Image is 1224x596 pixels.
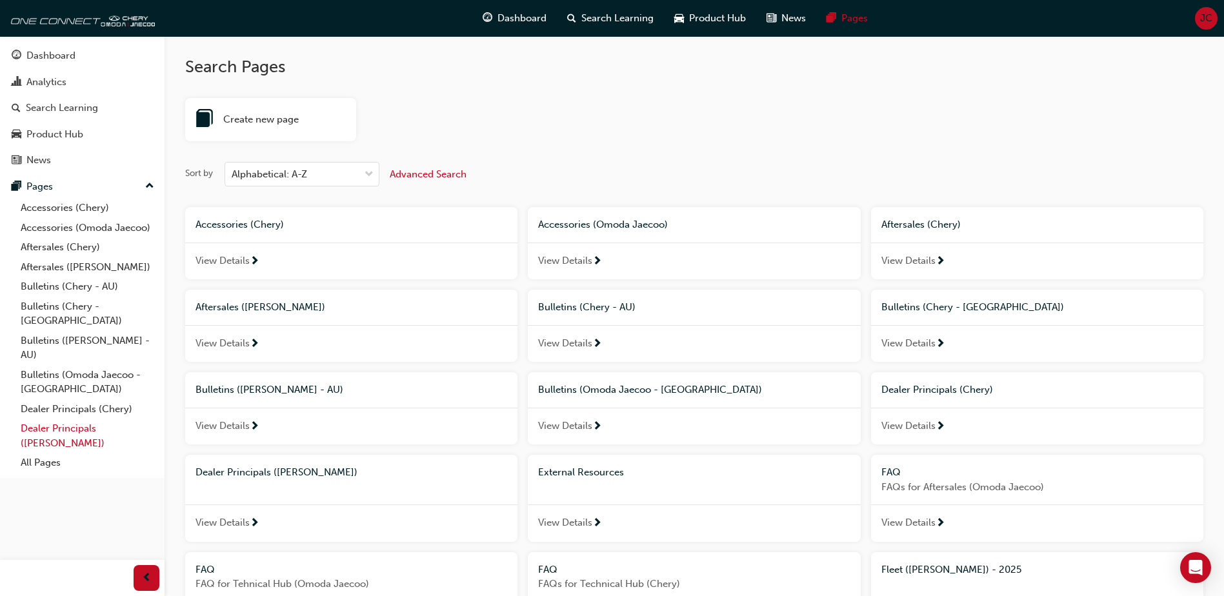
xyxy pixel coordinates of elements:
[26,179,53,194] div: Pages
[538,419,592,433] span: View Details
[538,253,592,268] span: View Details
[756,5,816,32] a: news-iconNews
[881,384,993,395] span: Dealer Principals (Chery)
[538,564,557,575] span: FAQ
[936,518,945,530] span: next-icon
[674,10,684,26] span: car-icon
[250,339,259,350] span: next-icon
[592,339,602,350] span: next-icon
[12,103,21,114] span: search-icon
[196,466,357,478] span: Dealer Principals ([PERSON_NAME])
[185,455,517,542] a: Dealer Principals ([PERSON_NAME])View Details
[936,256,945,268] span: next-icon
[936,339,945,350] span: next-icon
[15,331,159,365] a: Bulletins ([PERSON_NAME] - AU)
[196,384,343,395] span: Bulletins ([PERSON_NAME] - AU)
[15,399,159,419] a: Dealer Principals (Chery)
[15,257,159,277] a: Aftersales ([PERSON_NAME])
[12,155,21,166] span: news-icon
[567,10,576,26] span: search-icon
[15,419,159,453] a: Dealer Principals ([PERSON_NAME])
[250,256,259,268] span: next-icon
[827,10,836,26] span: pages-icon
[881,480,1193,495] span: FAQs for Aftersales (Omoda Jaecoo)
[538,336,592,351] span: View Details
[538,515,592,530] span: View Details
[15,198,159,218] a: Accessories (Chery)
[5,44,159,68] a: Dashboard
[12,181,21,193] span: pages-icon
[881,515,936,530] span: View Details
[881,564,1021,575] span: Fleet ([PERSON_NAME]) - 2025
[15,453,159,473] a: All Pages
[581,11,654,26] span: Search Learning
[592,256,602,268] span: next-icon
[841,11,868,26] span: Pages
[12,50,21,62] span: guage-icon
[881,336,936,351] span: View Details
[6,5,155,31] img: oneconnect
[664,5,756,32] a: car-iconProduct Hub
[881,253,936,268] span: View Details
[881,219,961,230] span: Aftersales (Chery)
[871,290,1203,362] a: Bulletins (Chery - [GEOGRAPHIC_DATA])View Details
[497,11,547,26] span: Dashboard
[881,301,1064,313] span: Bulletins (Chery - [GEOGRAPHIC_DATA])
[592,421,602,433] span: next-icon
[26,48,75,63] div: Dashboard
[689,11,746,26] span: Product Hub
[1180,552,1211,583] div: Open Intercom Messenger
[196,419,250,433] span: View Details
[5,70,159,94] a: Analytics
[5,175,159,199] button: Pages
[881,466,901,478] span: FAQ
[365,166,374,183] span: down-icon
[196,253,250,268] span: View Details
[871,207,1203,279] a: Aftersales (Chery)View Details
[538,577,850,591] span: FAQs for Technical Hub (Chery)
[223,112,299,127] span: Create new page
[185,372,517,444] a: Bulletins ([PERSON_NAME] - AU)View Details
[26,75,66,90] div: Analytics
[15,237,159,257] a: Aftersales (Chery)
[26,101,98,115] div: Search Learning
[196,577,507,591] span: FAQ for Tehnical Hub (Omoda Jaecoo)
[538,384,762,395] span: Bulletins (Omoda Jaecoo - [GEOGRAPHIC_DATA])
[185,98,356,142] a: book-iconCreate new page
[196,336,250,351] span: View Details
[15,218,159,238] a: Accessories (Omoda Jaecoo)
[816,5,878,32] a: pages-iconPages
[12,129,21,141] span: car-icon
[185,207,517,279] a: Accessories (Chery)View Details
[936,421,945,433] span: next-icon
[483,10,492,26] span: guage-icon
[528,372,860,444] a: Bulletins (Omoda Jaecoo - [GEOGRAPHIC_DATA])View Details
[592,518,602,530] span: next-icon
[538,219,668,230] span: Accessories (Omoda Jaecoo)
[5,96,159,120] a: Search Learning
[557,5,664,32] a: search-iconSearch Learning
[538,466,624,478] span: External Resources
[528,455,860,542] a: External ResourcesView Details
[5,123,159,146] a: Product Hub
[196,111,214,129] span: book-icon
[1200,11,1212,26] span: JC
[196,515,250,530] span: View Details
[390,162,467,186] button: Advanced Search
[15,365,159,399] a: Bulletins (Omoda Jaecoo - [GEOGRAPHIC_DATA])
[871,372,1203,444] a: Dealer Principals (Chery)View Details
[528,290,860,362] a: Bulletins (Chery - AU)View Details
[5,41,159,175] button: DashboardAnalyticsSearch LearningProduct HubNews
[196,301,325,313] span: Aftersales ([PERSON_NAME])
[528,207,860,279] a: Accessories (Omoda Jaecoo)View Details
[767,10,776,26] span: news-icon
[185,57,1203,77] h2: Search Pages
[472,5,557,32] a: guage-iconDashboard
[26,127,83,142] div: Product Hub
[1195,7,1218,30] button: JC
[871,455,1203,542] a: FAQFAQs for Aftersales (Omoda Jaecoo)View Details
[196,564,215,575] span: FAQ
[538,301,636,313] span: Bulletins (Chery - AU)
[250,518,259,530] span: next-icon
